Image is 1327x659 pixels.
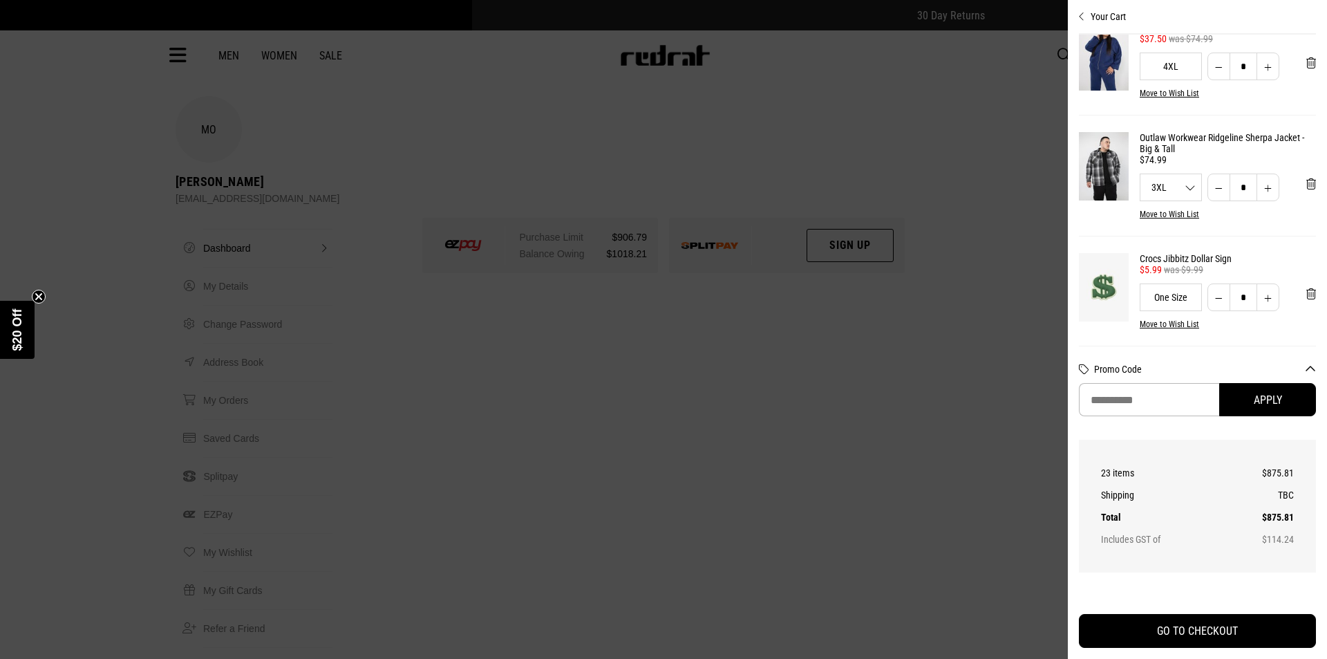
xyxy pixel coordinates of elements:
[1079,589,1316,603] iframe: Customer reviews powered by Trustpilot
[1257,174,1279,201] button: Increase quantity
[1230,174,1257,201] input: Quantity
[1227,506,1294,528] td: $875.81
[1140,154,1316,165] div: $74.99
[1079,132,1129,201] img: Outlaw Workwear Ridgeline Sherpa Jacket - Big & Tall
[1140,253,1316,264] a: Crocs Jibbitz Dollar Sign
[1207,284,1230,311] button: Decrease quantity
[1101,484,1227,506] th: Shipping
[1140,183,1201,192] span: 3XL
[1079,383,1219,416] input: Promo Code
[10,308,24,351] span: $20 Off
[1140,264,1162,275] span: $5.99
[1207,53,1230,80] button: Decrease quantity
[1101,462,1227,484] th: 23 items
[1219,383,1316,416] button: Apply
[1140,132,1316,154] a: Outlaw Workwear Ridgeline Sherpa Jacket - Big & Tall
[1140,284,1202,311] div: One Size
[1257,284,1279,311] button: Increase quantity
[1094,364,1316,375] button: Promo Code
[32,290,46,304] button: Close teaser
[1230,53,1257,80] input: Quantity
[1101,528,1227,550] th: Includes GST of
[1101,506,1227,528] th: Total
[1295,277,1327,311] button: 'Remove from cart
[1164,264,1203,275] span: was $9.99
[1079,253,1129,322] img: Crocs Jibbitz Dollar Sign
[1079,614,1316,648] button: GO TO CHECKOUT
[11,6,53,47] button: Open LiveChat chat widget
[1169,33,1213,44] span: was $74.99
[1227,528,1294,550] td: $114.24
[1140,33,1167,44] span: $37.50
[1140,319,1199,329] button: Move to Wish List
[1227,462,1294,484] td: $875.81
[1230,284,1257,311] input: Quantity
[1140,89,1199,98] button: Move to Wish List
[1207,174,1230,201] button: Decrease quantity
[1079,22,1129,91] img: Royàl Zipped Up Jacket - Curve
[1295,167,1327,201] button: 'Remove from cart
[1140,210,1199,219] button: Move to Wish List
[1140,53,1202,80] div: 4XL
[1257,53,1279,80] button: Increase quantity
[1227,484,1294,506] td: TBC
[1295,46,1327,80] button: 'Remove from cart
